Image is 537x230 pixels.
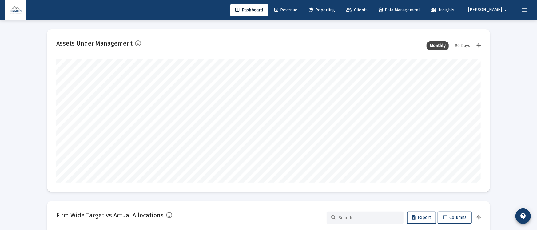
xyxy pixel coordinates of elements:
[438,212,472,224] button: Columns
[519,212,527,220] mat-icon: contact_support
[452,41,473,50] div: 90 Days
[56,38,133,48] h2: Assets Under Management
[407,212,436,224] button: Export
[339,215,399,220] input: Search
[230,4,268,16] a: Dashboard
[426,4,459,16] a: Insights
[304,4,340,16] a: Reporting
[431,7,454,13] span: Insights
[269,4,302,16] a: Revenue
[309,7,335,13] span: Reporting
[346,7,368,13] span: Clients
[235,7,263,13] span: Dashboard
[341,4,372,16] a: Clients
[468,7,502,13] span: [PERSON_NAME]
[56,210,164,220] h2: Firm Wide Target vs Actual Allocations
[10,4,22,16] img: Dashboard
[502,4,509,16] mat-icon: arrow_drop_down
[427,41,449,50] div: Monthly
[374,4,425,16] a: Data Management
[412,215,431,220] span: Export
[274,7,297,13] span: Revenue
[379,7,420,13] span: Data Management
[461,4,517,16] button: [PERSON_NAME]
[443,215,467,220] span: Columns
